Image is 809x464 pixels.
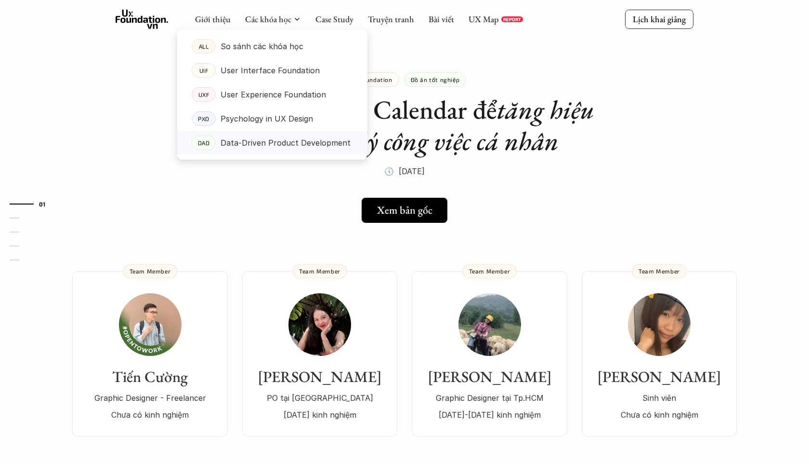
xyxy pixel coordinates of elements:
[177,107,367,131] a: PXDPsychology in UX Design
[221,39,303,54] p: So sánh các khóa học
[469,14,499,25] a: UX Map
[250,93,600,158] em: tăng hiệu suất quản lý công việc cá nhân
[503,16,521,22] p: REPORT
[421,368,558,386] h3: [PERSON_NAME]
[198,91,209,98] p: UXF
[252,391,388,405] p: PO tại [GEOGRAPHIC_DATA]
[177,131,367,155] a: DADData-Driven Product Development
[421,391,558,405] p: Graphic Designer tại Tp.HCM
[411,76,460,83] p: Đồ án tốt nghiệp
[377,204,432,217] h5: Xem bản gốc
[177,34,367,58] a: ALLSo sánh các khóa học
[591,391,727,405] p: Sinh viên
[199,67,209,74] p: UIF
[252,368,388,386] h3: [PERSON_NAME]
[362,198,447,223] a: Xem bản gốc
[591,368,727,386] h3: [PERSON_NAME]
[591,408,727,422] p: Chưa có kinh nghiệm
[221,111,313,126] p: Psychology in UX Design
[221,136,351,150] p: Data-Driven Product Development
[198,115,209,122] p: PXD
[198,139,210,146] p: DAD
[633,14,686,25] p: Lịch khai giảng
[82,368,218,386] h3: Tiến Cường
[412,271,567,437] a: [PERSON_NAME]Graphic Designer tại Tp.HCM[DATE]-[DATE] kinh nghiệmTeam Member
[82,391,218,405] p: Graphic Designer - Freelancer
[252,408,388,422] p: [DATE] kinh nghiệm
[625,10,693,28] a: Lịch khai giảng
[350,76,392,83] p: UX Foundation
[245,14,291,25] a: Các khóa học
[368,14,414,25] a: Truyện tranh
[212,94,597,157] h1: Tối ưu Google Calendar để
[130,268,171,274] p: Team Member
[242,271,397,437] a: [PERSON_NAME]PO tại [GEOGRAPHIC_DATA][DATE] kinh nghiệmTeam Member
[421,408,558,422] p: [DATE]-[DATE] kinh nghiệm
[177,82,367,107] a: UXFUser Experience Foundation
[195,14,231,25] a: Giới thiệu
[221,63,320,78] p: User Interface Foundation
[429,14,454,25] a: Bài viết
[469,268,510,274] p: Team Member
[299,268,340,274] p: Team Member
[39,201,46,207] strong: 01
[315,14,353,25] a: Case Study
[639,268,680,274] p: Team Member
[10,198,55,210] a: 01
[82,408,218,422] p: Chưa có kinh nghiệm
[72,271,228,437] a: Tiến CườngGraphic Designer - FreelancerChưa có kinh nghiệmTeam Member
[199,43,209,50] p: ALL
[384,164,425,178] p: 🕔 [DATE]
[221,87,326,102] p: User Experience Foundation
[177,58,367,82] a: UIFUser Interface Foundation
